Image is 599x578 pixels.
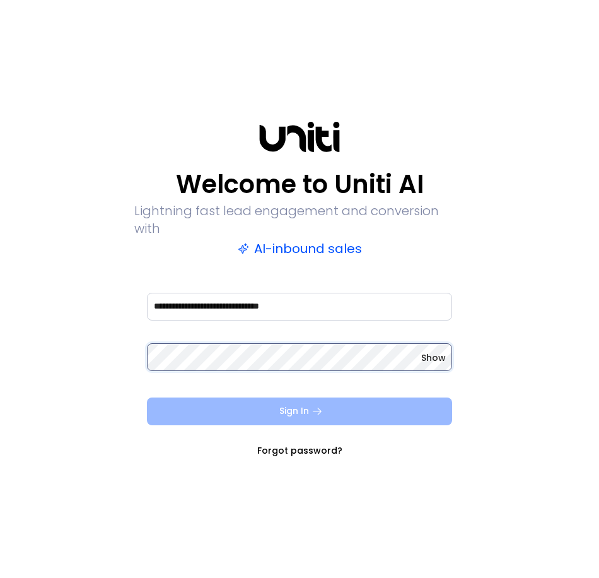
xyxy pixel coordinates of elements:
[176,169,424,199] p: Welcome to Uniti AI
[257,444,342,457] a: Forgot password?
[134,202,465,237] p: Lightning fast lead engagement and conversion with
[147,398,452,425] button: Sign In
[238,240,362,257] p: AI-inbound sales
[421,351,446,364] button: Show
